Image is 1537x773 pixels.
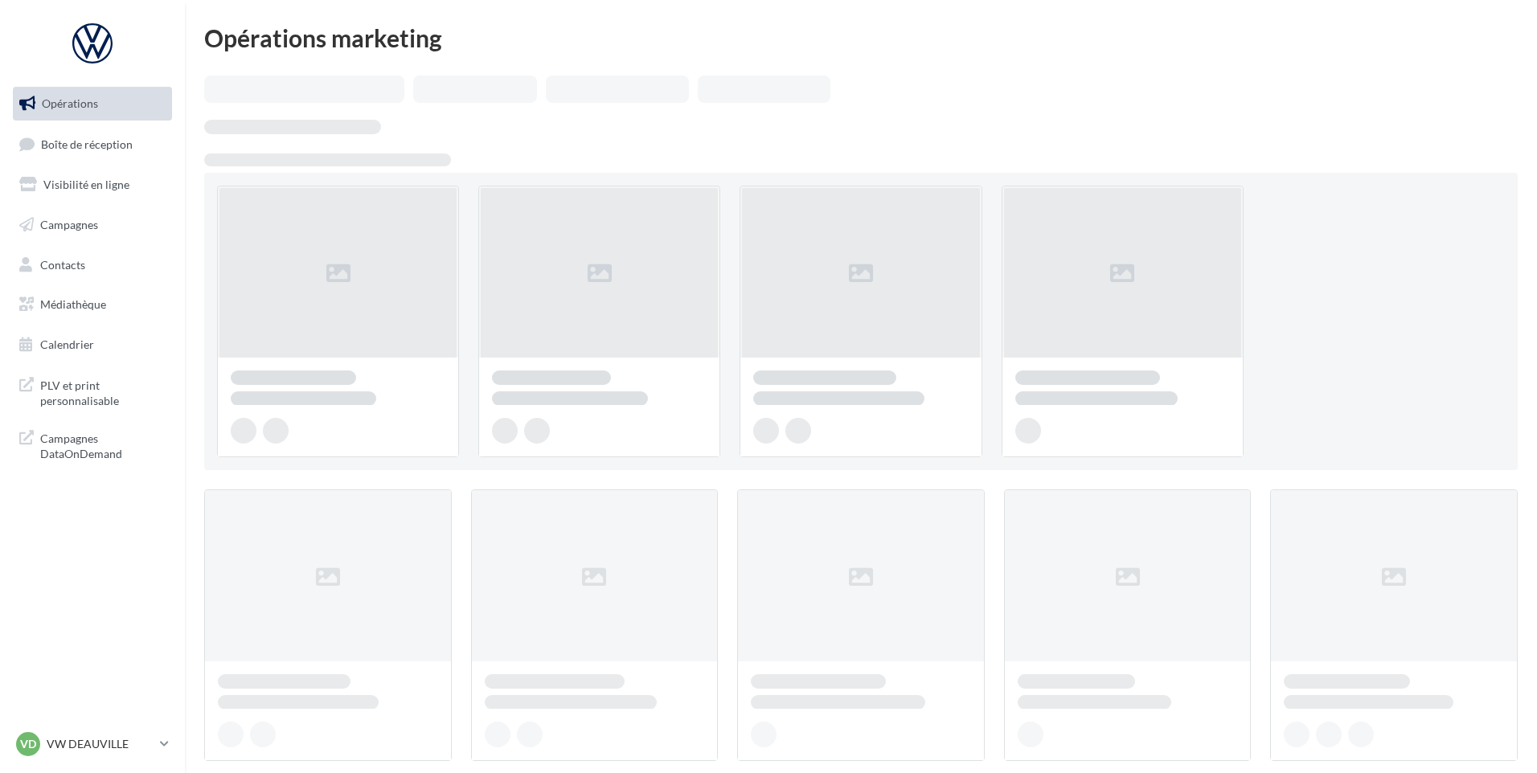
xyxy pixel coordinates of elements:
span: Contacts [40,257,85,271]
span: Opérations [42,96,98,110]
a: PLV et print personnalisable [10,368,175,415]
a: Boîte de réception [10,127,175,162]
span: VD [20,736,36,752]
p: VW DEAUVILLE [47,736,154,752]
a: Calendrier [10,328,175,362]
a: Opérations [10,87,175,121]
span: Campagnes [40,218,98,231]
a: Campagnes DataOnDemand [10,421,175,468]
a: Campagnes [10,208,175,242]
span: Boîte de réception [41,137,133,150]
a: Contacts [10,248,175,282]
span: Calendrier [40,337,94,351]
div: Opérations marketing [204,26,1518,50]
span: Visibilité en ligne [43,178,129,191]
a: Médiathèque [10,288,175,321]
a: VD VW DEAUVILLE [13,729,172,759]
span: Médiathèque [40,297,106,311]
span: PLV et print personnalisable [40,374,166,409]
a: Visibilité en ligne [10,168,175,202]
span: Campagnes DataOnDemand [40,427,166,462]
